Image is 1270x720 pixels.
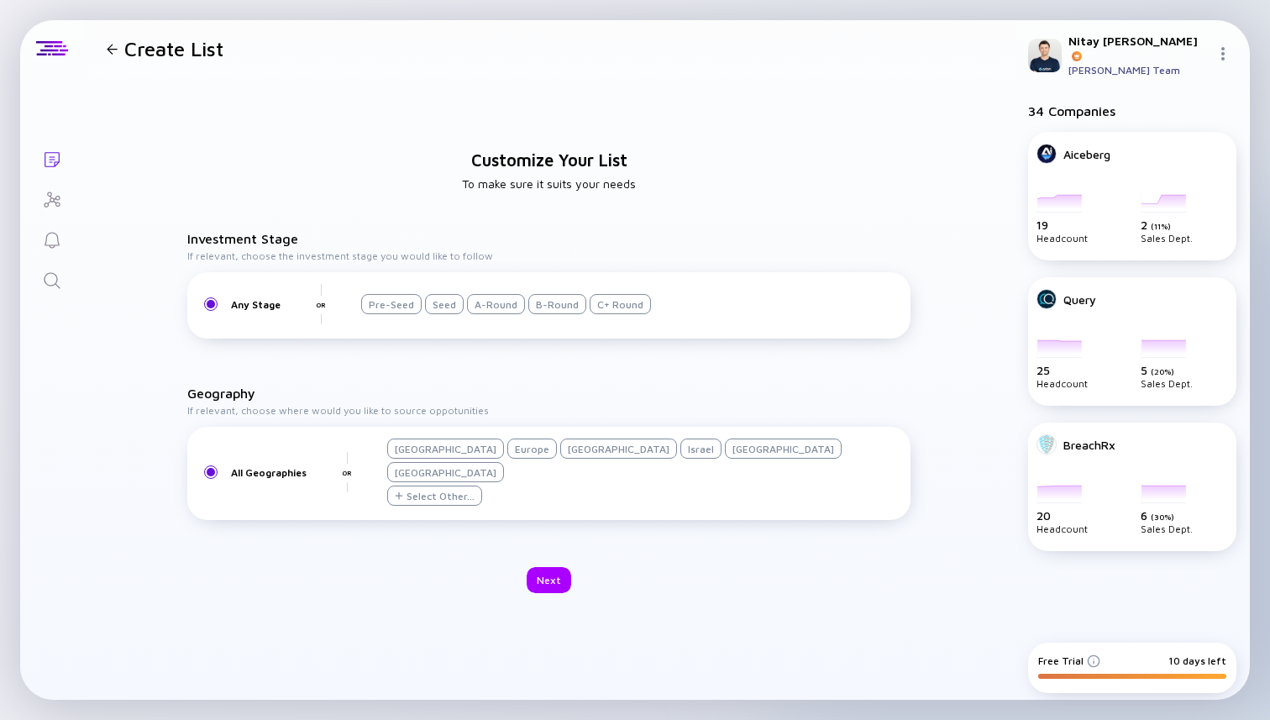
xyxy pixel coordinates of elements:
img: Menu [1216,47,1230,60]
h3: Geography [187,386,911,401]
div: Seed [425,294,464,314]
a: Lists [20,138,83,178]
div: 34 Companies [1028,103,1236,118]
div: Any Stage [231,298,281,311]
h1: Customize Your List [471,150,627,170]
div: OR [342,464,352,482]
div: Select Other... [407,490,475,502]
div: Europe [507,439,557,459]
div: Query [1063,292,1096,307]
div: B-Round [528,294,586,314]
button: Next [527,567,571,593]
div: A-Round [467,294,525,314]
h4: If relevant, choose the investment stage you would like to follow [187,250,911,262]
a: Search [20,259,83,299]
div: Israel [680,439,722,459]
div: Aiceberg [1063,147,1110,161]
div: [PERSON_NAME] Team [1068,64,1210,76]
div: Free Trial [1038,654,1100,667]
div: [GEOGRAPHIC_DATA] [387,462,504,482]
a: Investor Map [20,178,83,218]
div: 10 days left [1168,654,1226,667]
div: [GEOGRAPHIC_DATA] [560,439,677,459]
h2: To make sure it suits your needs [462,176,636,191]
div: [GEOGRAPHIC_DATA] [387,439,504,459]
div: BreachRx [1063,438,1115,452]
h4: If relevant, choose where would you like to source oppotunities [187,404,911,417]
div: [GEOGRAPHIC_DATA] [725,439,842,459]
div: All Geographies [231,466,307,479]
h1: Create List [124,37,223,60]
h3: Investment Stage [187,231,911,246]
img: Nitay Profile Picture [1028,39,1062,72]
div: Pre-Seed [361,294,422,314]
a: Reminders [20,218,83,259]
div: Nitay [PERSON_NAME] [1068,34,1210,62]
div: C+ Round [590,294,651,314]
div: OR [316,296,326,314]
